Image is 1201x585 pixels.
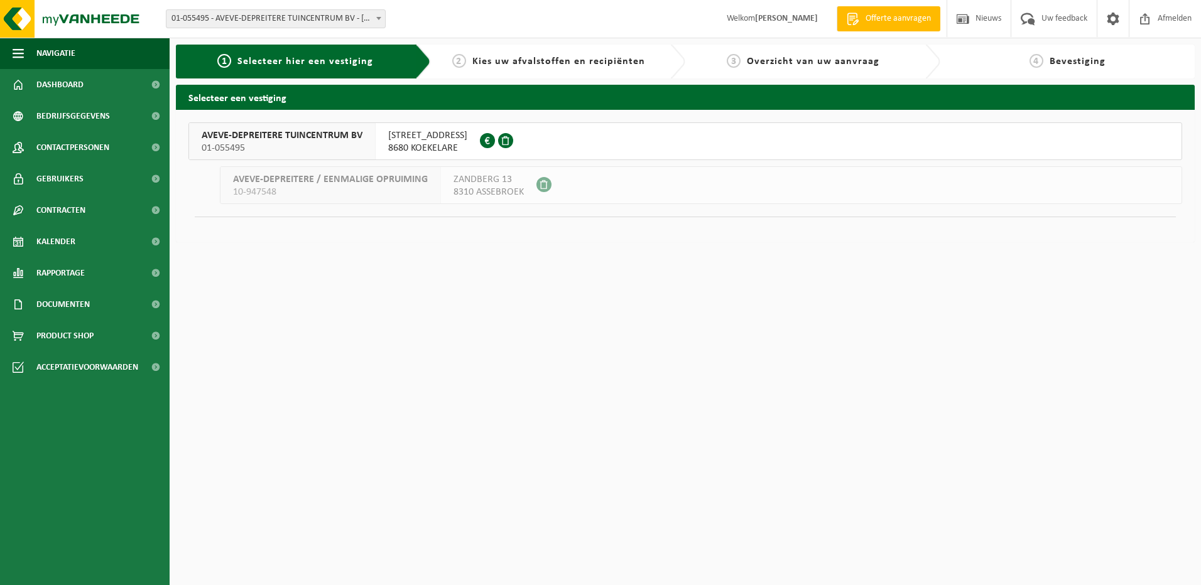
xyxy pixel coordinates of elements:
[176,85,1195,109] h2: Selecteer een vestiging
[1050,56,1106,67] span: Bevestiging
[472,56,645,67] span: Kies uw afvalstoffen en recipiënten
[36,289,90,320] span: Documenten
[36,257,85,289] span: Rapportage
[36,320,94,352] span: Product Shop
[202,142,362,154] span: 01-055495
[747,56,879,67] span: Overzicht van uw aanvraag
[36,132,109,163] span: Contactpersonen
[1030,54,1043,68] span: 4
[233,173,428,186] span: AVEVE-DEPREITERE / EENMALIGE OPRUIMING
[727,54,741,68] span: 3
[166,10,385,28] span: 01-055495 - AVEVE-DEPREITERE TUINCENTRUM BV - KOEKELARE
[837,6,940,31] a: Offerte aanvragen
[36,352,138,383] span: Acceptatievoorwaarden
[36,163,84,195] span: Gebruikers
[388,129,467,142] span: [STREET_ADDRESS]
[233,186,428,198] span: 10-947548
[202,129,362,142] span: AVEVE-DEPREITERE TUINCENTRUM BV
[217,54,231,68] span: 1
[166,9,386,28] span: 01-055495 - AVEVE-DEPREITERE TUINCENTRUM BV - KOEKELARE
[36,100,110,132] span: Bedrijfsgegevens
[454,186,524,198] span: 8310 ASSEBROEK
[237,56,373,67] span: Selecteer hier een vestiging
[862,13,934,25] span: Offerte aanvragen
[454,173,524,186] span: ZANDBERG 13
[388,142,467,154] span: 8680 KOEKELARE
[36,226,75,257] span: Kalender
[36,38,75,69] span: Navigatie
[36,69,84,100] span: Dashboard
[755,14,818,23] strong: [PERSON_NAME]
[452,54,466,68] span: 2
[188,122,1182,160] button: AVEVE-DEPREITERE TUINCENTRUM BV 01-055495 [STREET_ADDRESS]8680 KOEKELARE
[36,195,85,226] span: Contracten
